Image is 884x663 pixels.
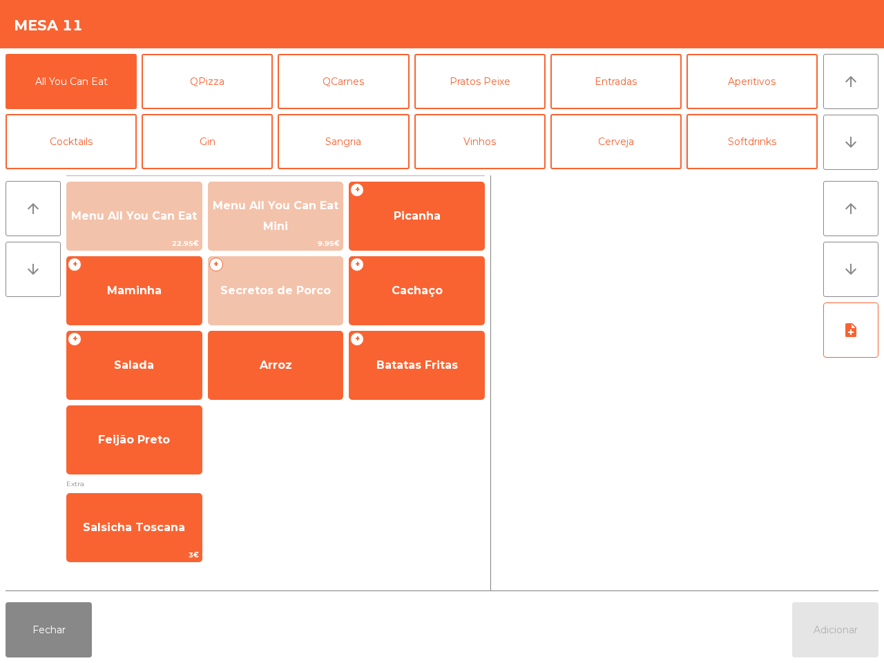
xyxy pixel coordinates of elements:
i: arrow_downward [25,261,41,278]
span: Feijão Preto [98,433,170,446]
span: Maminha [107,284,162,297]
span: Arroz [260,358,292,372]
span: + [68,258,81,271]
i: arrow_downward [843,134,859,151]
span: + [350,332,364,346]
span: + [209,258,223,271]
i: arrow_upward [843,73,859,90]
button: Cocktails [6,114,137,169]
span: + [350,183,364,197]
button: Pratos Peixe [414,54,546,109]
span: 22.95€ [67,237,202,250]
span: Batatas Fritas [376,358,458,372]
button: arrow_upward [823,181,878,236]
button: arrow_upward [823,54,878,109]
button: Cerveja [550,114,682,169]
i: arrow_upward [25,200,41,217]
button: QPizza [142,54,273,109]
span: Extra [66,477,485,490]
button: Softdrinks [686,114,818,169]
i: arrow_downward [843,261,859,278]
span: Picanha [394,209,441,222]
i: arrow_upward [843,200,859,217]
span: 3€ [67,548,202,561]
button: Vinhos [414,114,546,169]
button: Sangria [278,114,409,169]
button: QCarnes [278,54,409,109]
button: arrow_upward [6,181,61,236]
i: note_add [843,322,859,338]
button: arrow_downward [823,115,878,170]
button: arrow_downward [823,242,878,297]
span: Salsicha Toscana [83,521,185,534]
span: + [350,258,364,271]
button: note_add [823,302,878,358]
span: Menu All You Can Eat [71,209,197,222]
span: Cachaço [392,284,443,297]
span: Menu All You Can Eat Mini [213,199,338,233]
button: arrow_downward [6,242,61,297]
button: Aperitivos [686,54,818,109]
h4: Mesa 11 [14,15,83,36]
span: Salada [114,358,154,372]
button: Gin [142,114,273,169]
button: Fechar [6,602,92,657]
button: Entradas [550,54,682,109]
span: Secretos de Porco [220,284,331,297]
button: All You Can Eat [6,54,137,109]
span: + [68,332,81,346]
span: 9.95€ [209,237,343,250]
